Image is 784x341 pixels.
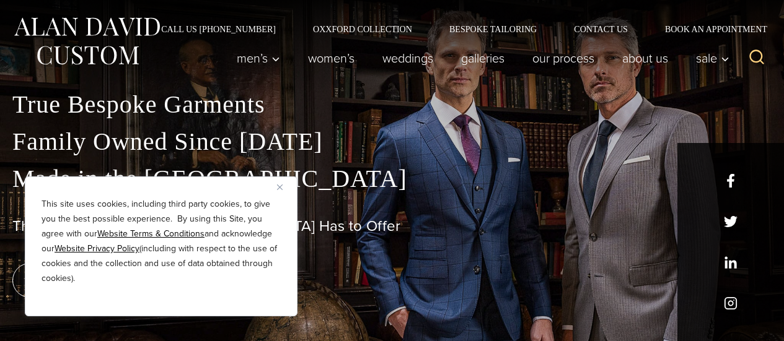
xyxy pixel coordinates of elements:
a: book an appointment [12,263,186,298]
span: Sale [696,52,729,64]
h1: The Best Custom Suits [GEOGRAPHIC_DATA] Has to Offer [12,217,772,235]
a: Women’s [294,46,369,71]
span: Men’s [237,52,280,64]
button: Close [277,179,292,194]
a: weddings [369,46,447,71]
nav: Secondary Navigation [143,25,772,33]
a: Call Us [PHONE_NUMBER] [143,25,294,33]
img: Close [277,184,283,190]
button: View Search Form [742,43,772,73]
a: Website Privacy Policy [55,242,139,255]
a: Contact Us [555,25,646,33]
p: This site uses cookies, including third party cookies, to give you the best possible experience. ... [42,197,281,286]
a: Website Terms & Conditions [97,227,205,240]
a: About Us [609,46,682,71]
img: Alan David Custom [12,14,161,69]
a: Our Process [519,46,609,71]
a: Oxxford Collection [294,25,431,33]
a: Galleries [447,46,519,71]
nav: Primary Navigation [223,46,736,71]
a: Book an Appointment [646,25,772,33]
a: Bespoke Tailoring [431,25,555,33]
p: True Bespoke Garments Family Owned Since [DATE] Made in the [GEOGRAPHIC_DATA] [12,86,772,197]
